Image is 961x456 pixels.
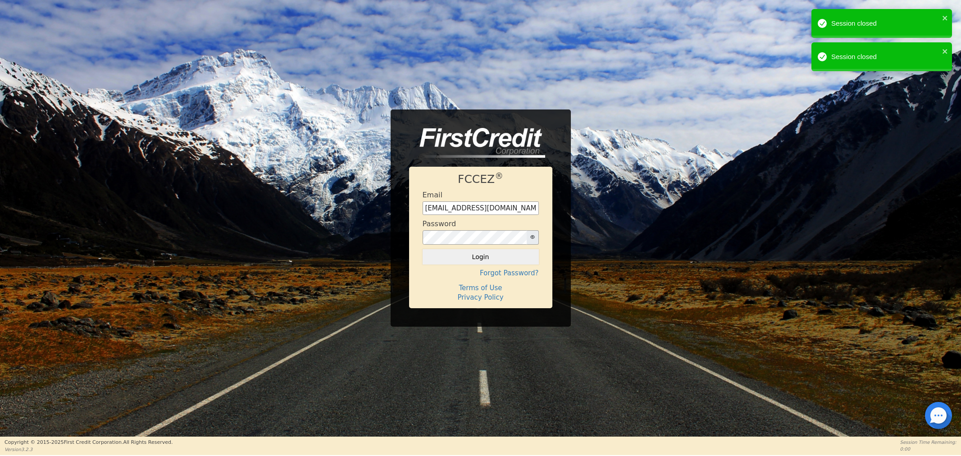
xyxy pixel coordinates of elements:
[423,269,539,277] h4: Forgot Password?
[831,52,939,62] div: Session closed
[900,439,956,446] p: Session Time Remaining:
[495,171,503,181] sup: ®
[423,201,539,215] input: Enter email
[423,284,539,292] h4: Terms of Use
[423,191,442,199] h4: Email
[900,446,956,452] p: 0:00
[423,230,527,245] input: password
[423,219,456,228] h4: Password
[423,249,539,264] button: Login
[942,13,948,23] button: close
[5,439,173,447] p: Copyright © 2015- 2025 First Credit Corporation.
[942,46,948,56] button: close
[5,446,173,453] p: Version 3.2.3
[423,293,539,301] h4: Privacy Policy
[423,173,539,186] h1: FCCEZ
[123,439,173,445] span: All Rights Reserved.
[409,128,545,158] img: logo-CMu_cnol.png
[831,18,939,29] div: Session closed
